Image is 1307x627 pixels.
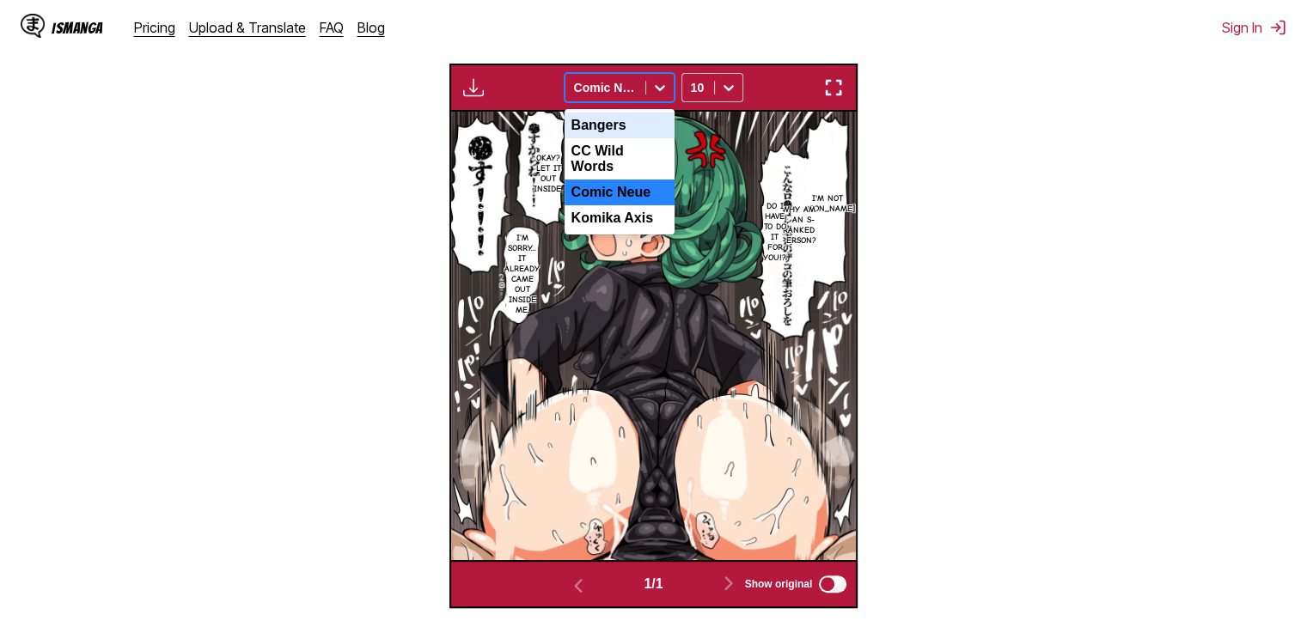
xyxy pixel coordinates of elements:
[1269,19,1286,36] img: Sign out
[463,77,484,98] img: Download translated images
[565,180,675,205] div: Comic Neue
[52,20,103,36] div: IsManga
[501,229,543,319] p: I'm sorry... It already came out inside me.
[189,19,306,36] a: Upload & Translate
[788,190,866,217] p: I'm not [PERSON_NAME]!!!
[530,149,566,198] p: Okay? Let it out inside.
[357,19,385,36] a: Blog
[21,14,134,41] a: IsManga LogoIsManga
[320,19,344,36] a: FAQ
[778,201,820,249] p: Why am I, an S-ranked person?
[134,19,175,36] a: Pricing
[565,138,675,180] div: CC Wild Words
[1222,19,1286,36] button: Sign In
[451,112,855,560] img: Manga Panel
[760,198,790,266] p: Do I have to do it for you!?
[819,575,846,593] input: Show original
[644,576,663,592] span: 1 / 1
[21,14,45,38] img: IsManga Logo
[565,113,675,138] div: Bangers
[718,573,739,594] img: Next page
[565,205,675,231] div: Komika Axis
[745,578,813,590] span: Show original
[823,77,844,98] img: Enter fullscreen
[568,575,589,596] img: Previous page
